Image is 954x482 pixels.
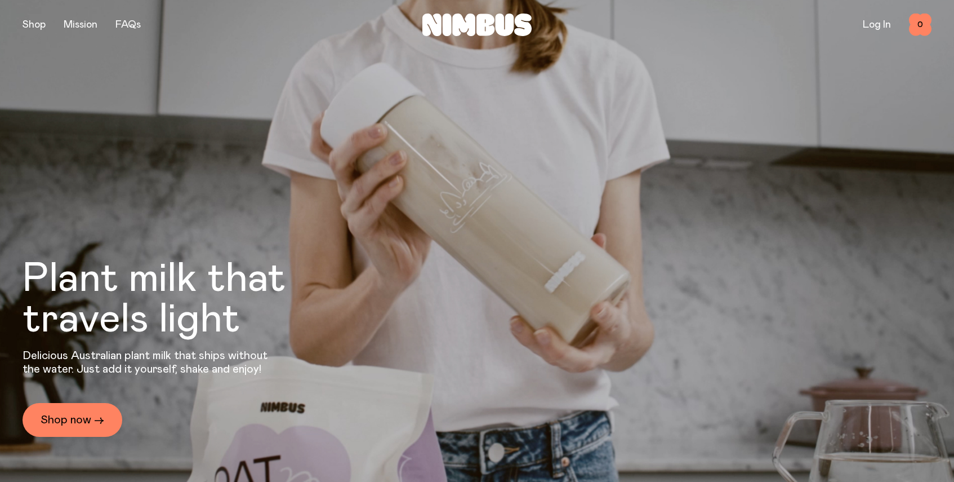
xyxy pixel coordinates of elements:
h1: Plant milk that travels light [23,259,347,340]
button: 0 [909,14,931,36]
a: Shop now → [23,403,122,437]
a: Mission [64,20,97,30]
a: Log In [863,20,891,30]
a: FAQs [115,20,141,30]
p: Delicious Australian plant milk that ships without the water. Just add it yourself, shake and enjoy! [23,349,275,376]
